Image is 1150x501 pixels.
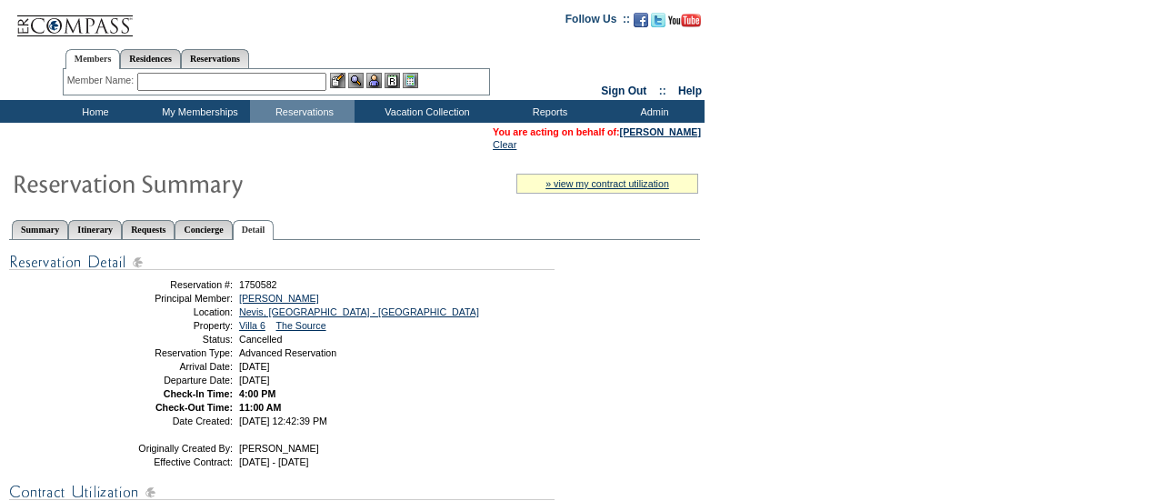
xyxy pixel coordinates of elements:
[355,100,495,123] td: Vacation Collection
[103,347,233,358] td: Reservation Type:
[103,416,233,426] td: Date Created:
[103,293,233,304] td: Principal Member:
[122,220,175,239] a: Requests
[9,251,555,274] img: Reservation Detail
[250,100,355,123] td: Reservations
[12,220,68,239] a: Summary
[493,139,516,150] a: Clear
[103,361,233,372] td: Arrival Date:
[164,388,233,399] strong: Check-In Time:
[385,73,400,88] img: Reservations
[668,18,701,29] a: Subscribe to our YouTube Channel
[634,13,648,27] img: Become our fan on Facebook
[239,388,275,399] span: 4:00 PM
[600,100,705,123] td: Admin
[366,73,382,88] img: Impersonate
[12,165,375,201] img: Reservaton Summary
[601,85,646,97] a: Sign Out
[239,456,309,467] span: [DATE] - [DATE]
[67,73,137,88] div: Member Name:
[103,279,233,290] td: Reservation #:
[181,49,249,68] a: Reservations
[330,73,345,88] img: b_edit.gif
[651,13,665,27] img: Follow us on Twitter
[495,100,600,123] td: Reports
[403,73,418,88] img: b_calculator.gif
[659,85,666,97] span: ::
[103,443,233,454] td: Originally Created By:
[239,306,479,317] a: Nevis, [GEOGRAPHIC_DATA] - [GEOGRAPHIC_DATA]
[103,375,233,386] td: Departure Date:
[620,126,701,137] a: [PERSON_NAME]
[103,320,233,331] td: Property:
[239,361,270,372] span: [DATE]
[239,375,270,386] span: [DATE]
[103,456,233,467] td: Effective Contract:
[651,18,665,29] a: Follow us on Twitter
[239,320,265,331] a: Villa 6
[239,293,319,304] a: [PERSON_NAME]
[565,11,630,33] td: Follow Us ::
[120,49,181,68] a: Residences
[239,347,336,358] span: Advanced Reservation
[239,334,282,345] span: Cancelled
[239,279,277,290] span: 1750582
[68,220,122,239] a: Itinerary
[145,100,250,123] td: My Memberships
[41,100,145,123] td: Home
[103,306,233,317] td: Location:
[545,178,669,189] a: » view my contract utilization
[239,402,281,413] span: 11:00 AM
[634,18,648,29] a: Become our fan on Facebook
[175,220,232,239] a: Concierge
[493,126,701,137] span: You are acting on behalf of:
[668,14,701,27] img: Subscribe to our YouTube Channel
[65,49,121,69] a: Members
[155,402,233,413] strong: Check-Out Time:
[678,85,702,97] a: Help
[348,73,364,88] img: View
[103,334,233,345] td: Status:
[233,220,275,240] a: Detail
[239,416,327,426] span: [DATE] 12:42:39 PM
[276,320,326,331] a: The Source
[239,443,319,454] span: [PERSON_NAME]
